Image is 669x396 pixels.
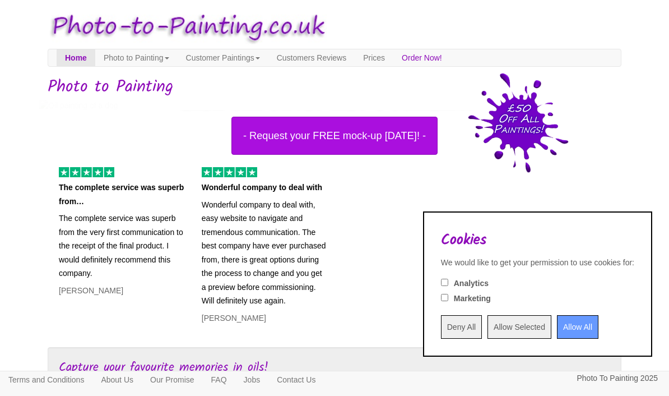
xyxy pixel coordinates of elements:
[180,108,472,142] div: Turn any photo into a painting!
[577,371,658,385] p: Photo To Painting 2025
[268,49,355,66] a: Customers Reviews
[59,211,185,280] p: The complete service was superb from the very first communication to the receipt of the final pro...
[202,167,257,177] img: 5 of out 5 stars
[142,371,203,388] a: Our Promise
[178,49,268,66] a: Customer Paintings
[202,181,328,195] p: Wonderful company to deal with
[42,6,329,49] img: Photo to Painting
[202,311,328,325] p: [PERSON_NAME]
[268,371,324,388] a: Contact Us
[454,293,491,304] label: Marketing
[59,167,114,177] img: 5 of out 5 stars
[48,78,621,96] h1: Photo to Painting
[59,284,185,298] p: [PERSON_NAME]
[441,257,634,268] div: We would like to get your permission to use cookies for:
[355,49,393,66] a: Prices
[57,49,95,66] a: Home
[235,371,269,388] a: Jobs
[203,371,235,388] a: FAQ
[557,315,598,339] input: Allow All
[454,278,489,289] label: Analytics
[39,334,630,347] iframe: Customer reviews powered by Trustpilot
[39,99,630,155] a: - Request your FREE mock-up [DATE]! -
[441,232,634,248] h2: Cookies
[393,49,450,66] a: Order Now!
[92,371,142,388] a: About Us
[59,361,610,375] h3: Capture your favourite memories in oils!
[202,198,328,308] p: Wonderful company to deal with, easy website to navigate and tremendous communication. The best c...
[95,49,178,66] a: Photo to Painting
[487,315,551,339] input: Allow Selected
[231,117,438,155] button: - Request your FREE mock-up [DATE]! -
[39,100,118,111] img: Oil painting of a dog
[59,181,185,208] p: The complete service was superb from…
[468,73,569,173] img: 50 pound price drop
[441,315,482,339] input: Deny All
